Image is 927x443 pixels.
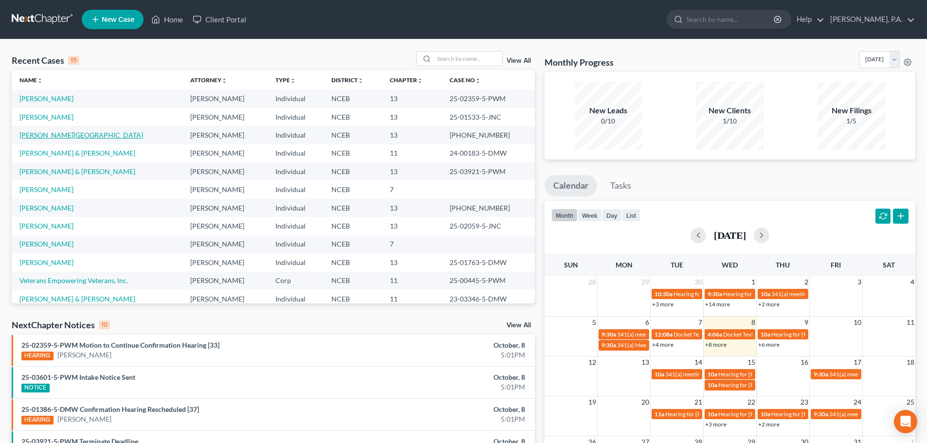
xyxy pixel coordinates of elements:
[652,341,673,348] a: +4 more
[587,356,597,368] span: 12
[673,331,812,338] span: Docket Text: for [PERSON_NAME] & [PERSON_NAME]
[21,352,54,360] div: HEARING
[771,410,847,418] span: Hearing for [PERSON_NAME]
[442,126,535,144] td: [PHONE_NUMBER]
[829,371,923,378] span: 341(a) meeting for [PERSON_NAME]
[268,126,324,144] td: Individual
[665,371,817,378] span: 341(a) meeting for [PERSON_NAME] and [PERSON_NAME]
[275,76,296,84] a: Typeunfold_more
[382,180,442,198] td: 7
[601,331,616,338] span: 9:30a
[324,126,382,144] td: NCEB
[758,301,780,308] a: +2 more
[771,331,847,338] span: Hearing for [PERSON_NAME]
[182,180,268,198] td: [PERSON_NAME]
[693,356,703,368] span: 14
[617,341,711,349] span: 341(a) Meeting for [PERSON_NAME]
[290,78,296,84] i: unfold_more
[654,290,673,298] span: 10:30a
[12,54,79,66] div: Recent Cases
[640,276,650,288] span: 29
[708,290,722,298] span: 9:30a
[665,410,793,418] span: Hearing for [PERSON_NAME] & [PERSON_NAME]
[564,261,578,269] span: Sun
[718,410,794,418] span: Hearing for [PERSON_NAME]
[800,396,809,408] span: 23
[324,235,382,253] td: NCEB
[644,317,650,328] span: 6
[507,57,531,64] a: View All
[718,371,794,378] span: Hearing for [PERSON_NAME]
[718,381,794,389] span: Hearing for [PERSON_NAME]
[654,410,664,418] span: 11a
[182,235,268,253] td: [PERSON_NAME]
[746,356,756,368] span: 15
[324,144,382,162] td: NCEB
[19,258,73,266] a: [PERSON_NAME]
[761,290,770,298] span: 10a
[831,261,841,269] span: Fri
[671,261,683,269] span: Tue
[442,199,535,217] td: [PHONE_NUMBER]
[825,11,915,28] a: [PERSON_NAME], P.A.
[382,162,442,180] td: 13
[616,261,633,269] span: Mon
[19,185,73,194] a: [PERSON_NAME]
[803,317,809,328] span: 9
[883,261,895,269] span: Sat
[761,410,770,418] span: 10a
[622,209,640,222] button: list
[803,276,809,288] span: 2
[761,331,770,338] span: 10a
[182,272,268,290] td: [PERSON_NAME]
[21,384,50,392] div: NOTICE
[800,356,809,368] span: 16
[19,131,143,139] a: [PERSON_NAME][GEOGRAPHIC_DATA]
[693,276,703,288] span: 30
[182,144,268,162] td: [PERSON_NAME]
[442,108,535,126] td: 25-01533-5-JNC
[673,290,703,298] span: Hearing for
[578,209,602,222] button: week
[182,253,268,271] td: [PERSON_NAME]
[19,149,135,157] a: [PERSON_NAME] & [PERSON_NAME]
[574,105,642,116] div: New Leads
[324,162,382,180] td: NCEB
[182,217,268,235] td: [PERSON_NAME]
[723,290,799,298] span: Hearing for [PERSON_NAME]
[331,76,364,84] a: Districtunfold_more
[507,322,531,329] a: View All
[696,116,764,126] div: 1/10
[640,396,650,408] span: 20
[19,167,135,176] a: [PERSON_NAME] & [PERSON_NAME]
[696,105,764,116] div: New Clients
[442,162,535,180] td: 25-03921-5-PWM
[545,56,614,68] h3: Monthly Progress
[894,410,917,433] div: Open Intercom Messenger
[19,76,43,84] a: Nameunfold_more
[591,317,597,328] span: 5
[776,261,790,269] span: Thu
[268,144,324,162] td: Individual
[382,108,442,126] td: 13
[906,317,915,328] span: 11
[268,180,324,198] td: Individual
[19,295,135,303] a: [PERSON_NAME] & [PERSON_NAME]
[19,222,73,230] a: [PERSON_NAME]
[750,317,756,328] span: 8
[708,381,717,389] span: 10a
[390,76,423,84] a: Chapterunfold_more
[705,421,727,428] a: +3 more
[601,341,616,349] span: 9:30a
[818,105,886,116] div: New Filings
[19,204,73,212] a: [PERSON_NAME]
[708,410,717,418] span: 10a
[382,126,442,144] td: 13
[652,301,673,308] a: +3 more
[906,396,915,408] span: 25
[268,162,324,180] td: Individual
[324,89,382,107] td: NCEB
[382,144,442,162] td: 11
[545,175,597,196] a: Calendar
[188,11,251,28] a: Client Portal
